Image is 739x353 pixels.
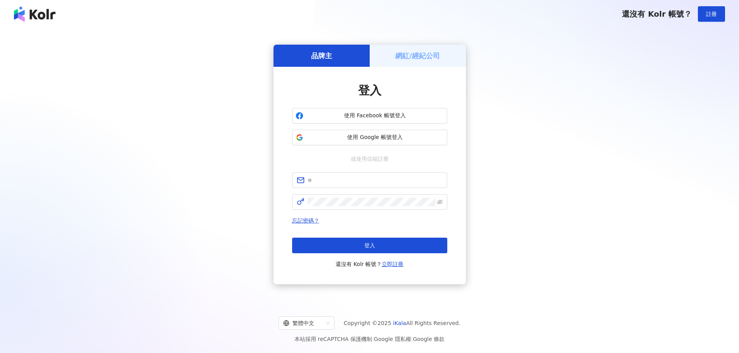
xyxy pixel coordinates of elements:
[698,6,725,22] button: 註冊
[14,6,55,22] img: logo
[382,261,403,267] a: 立即註冊
[393,320,406,326] a: iKala
[437,199,443,205] span: eye-invisible
[336,259,404,269] span: 還沒有 Kolr 帳號？
[706,11,717,17] span: 註冊
[413,336,445,342] a: Google 條款
[622,9,692,19] span: 還沒有 Kolr 帳號？
[372,336,374,342] span: |
[364,242,375,249] span: 登入
[294,334,445,344] span: 本站採用 reCAPTCHA 保護機制
[292,108,447,123] button: 使用 Facebook 帳號登入
[306,134,444,141] span: 使用 Google 帳號登入
[374,336,411,342] a: Google 隱私權
[344,318,460,328] span: Copyright © 2025 All Rights Reserved.
[345,155,394,163] span: 或使用信箱註冊
[411,336,413,342] span: |
[311,51,332,61] h5: 品牌主
[358,83,381,97] span: 登入
[292,238,447,253] button: 登入
[395,51,440,61] h5: 網紅/經紀公司
[306,112,444,120] span: 使用 Facebook 帳號登入
[283,317,323,329] div: 繁體中文
[292,130,447,145] button: 使用 Google 帳號登入
[292,217,319,224] a: 忘記密碼？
